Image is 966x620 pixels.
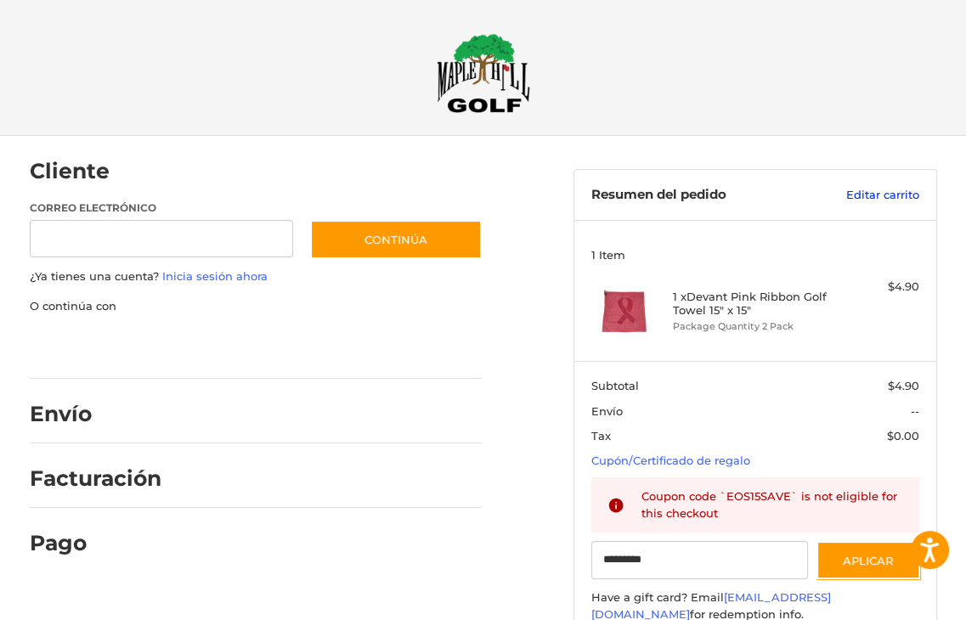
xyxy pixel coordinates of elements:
[673,319,833,334] li: Package Quantity 2 Pack
[591,429,611,442] span: Tax
[641,488,903,521] div: Coupon code `EOS15SAVE` is not eligible for this checkout
[30,465,161,492] h2: Facturación
[591,248,920,262] h3: 1 Item
[30,401,129,427] h2: Envío
[162,269,268,283] a: Inicia sesión ahora
[816,541,920,579] button: Aplicar
[837,279,919,296] div: $4.90
[30,268,483,285] p: ¿Ya tienes una cuenta?
[804,187,919,204] a: Editar carrito
[24,331,151,362] iframe: PayPal-paypal
[591,379,639,392] span: Subtotal
[887,429,919,442] span: $0.00
[30,200,294,216] label: Correo electrónico
[591,404,623,418] span: Envío
[310,220,482,259] button: Continúa
[30,530,129,556] h2: Pago
[591,454,750,467] a: Cupón/Certificado de regalo
[30,158,129,184] h2: Cliente
[437,33,530,113] img: Maple Hill Golf
[591,541,808,579] input: Certificado de regalo o código de cupón
[30,298,483,315] p: O continúa con
[911,404,919,418] span: --
[888,379,919,392] span: $4.90
[673,290,833,318] h4: 1 x Devant Pink Ribbon Golf Towel 15" x 15"
[591,187,805,204] h3: Resumen del pedido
